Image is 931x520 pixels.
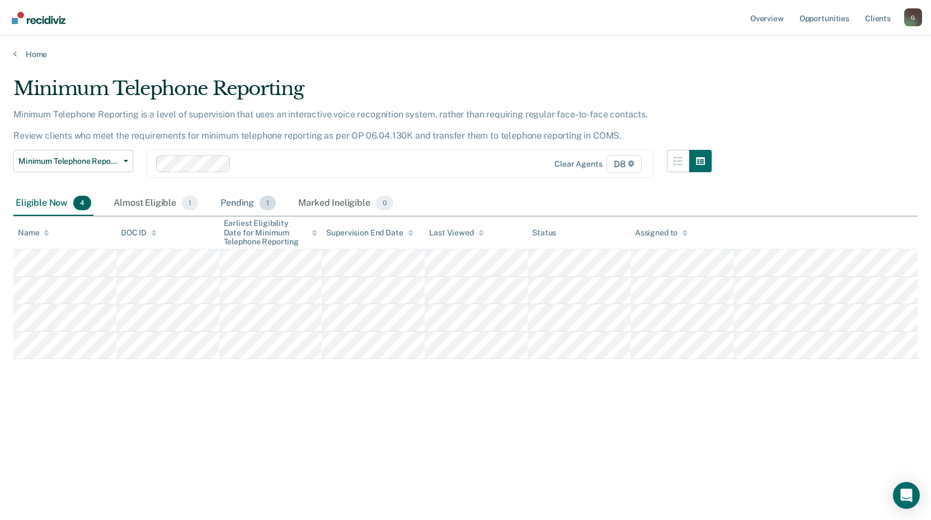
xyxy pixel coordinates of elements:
span: 1 [182,196,198,210]
span: 4 [73,196,91,210]
span: 0 [376,196,393,210]
div: Almost Eligible1 [111,191,200,216]
span: Minimum Telephone Reporting [18,157,119,166]
div: Pending1 [218,191,278,216]
div: Supervision End Date [326,228,413,238]
div: Status [532,228,556,238]
div: Clear agents [554,159,602,169]
div: Minimum Telephone Reporting [13,77,712,109]
img: Recidiviz [12,12,65,24]
div: Open Intercom Messenger [893,482,920,509]
p: Minimum Telephone Reporting is a level of supervision that uses an interactive voice recognition ... [13,109,648,141]
div: G [904,8,922,26]
div: DOC ID [121,228,157,238]
div: Assigned to [635,228,688,238]
div: Marked Ineligible0 [296,191,396,216]
div: Eligible Now4 [13,191,93,216]
span: D8 [606,155,642,173]
div: Name [18,228,49,238]
span: 1 [260,196,276,210]
div: Last Viewed [429,228,483,238]
div: Earliest Eligibility Date for Minimum Telephone Reporting [224,219,318,247]
button: Profile dropdown button [904,8,922,26]
a: Home [13,49,918,59]
button: Minimum Telephone Reporting [13,150,133,172]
